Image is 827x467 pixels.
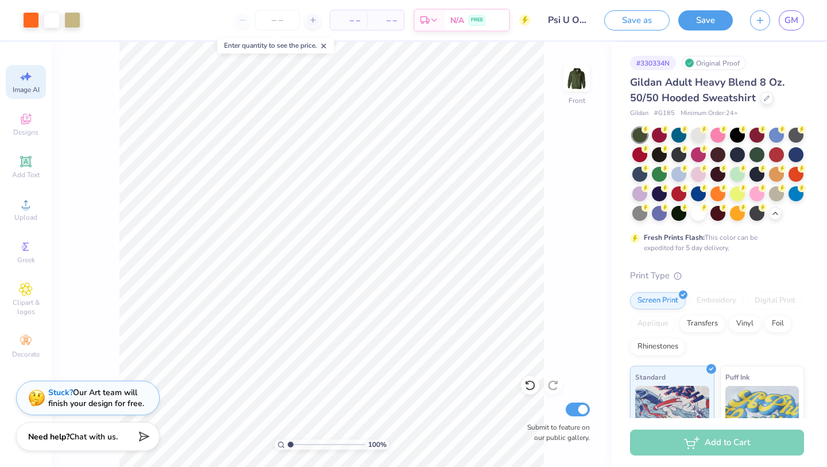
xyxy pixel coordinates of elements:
div: Original Proof [682,56,746,70]
span: Gildan [630,109,648,118]
span: Puff Ink [725,371,749,383]
div: Print Type [630,269,804,282]
strong: Fresh Prints Flash: [644,233,705,242]
span: Greek [17,255,35,265]
span: Decorate [12,350,40,359]
a: GM [779,10,804,30]
span: # G185 [654,109,675,118]
button: Save [678,10,733,30]
span: FREE [471,16,483,24]
button: Save as [604,10,670,30]
span: 100 % [368,439,387,450]
span: Minimum Order: 24 + [681,109,738,118]
strong: Stuck? [48,387,73,398]
div: Enter quantity to see the price. [218,37,334,53]
input: – – [255,10,300,30]
div: Front [569,95,585,106]
div: # 330334N [630,56,676,70]
div: This color can be expedited for 5 day delivery. [644,232,785,253]
span: Chat with us. [69,431,118,442]
span: – – [374,14,397,26]
div: Digital Print [747,292,803,309]
span: Image AI [13,85,40,94]
span: GM [785,14,798,27]
span: Designs [13,128,38,137]
div: Screen Print [630,292,686,309]
strong: Need help? [28,431,69,442]
div: Transfers [679,315,725,332]
img: Front [565,67,588,90]
div: Embroidery [689,292,744,309]
span: N/A [450,14,464,26]
span: Gildan Adult Heavy Blend 8 Oz. 50/50 Hooded Sweatshirt [630,75,785,105]
span: Standard [635,371,666,383]
div: Foil [764,315,791,332]
img: Puff Ink [725,386,799,443]
img: Standard [635,386,709,443]
div: Rhinestones [630,338,686,355]
span: Add Text [12,170,40,179]
div: Applique [630,315,676,332]
div: Vinyl [729,315,761,332]
label: Submit to feature on our public gallery. [521,422,590,443]
div: Our Art team will finish your design for free. [48,387,144,409]
span: Upload [14,213,37,222]
span: Clipart & logos [6,298,46,316]
input: Untitled Design [539,9,596,32]
span: – – [337,14,360,26]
